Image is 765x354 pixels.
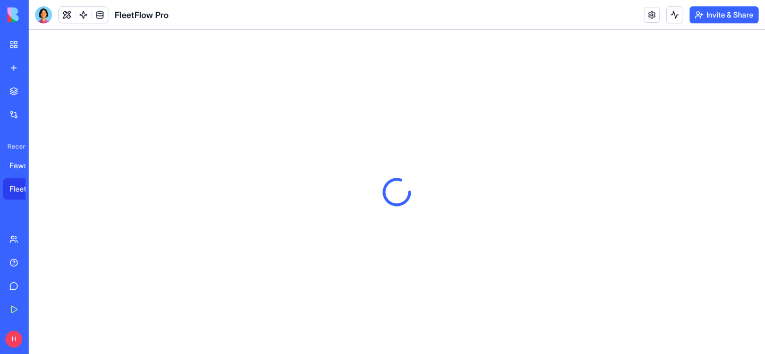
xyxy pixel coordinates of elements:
div: Fews Marquees Scheduler [10,160,39,171]
span: Recent [3,142,25,151]
a: FleetFlow Pro [3,178,46,200]
img: logo [7,7,73,22]
span: FleetFlow Pro [115,8,168,21]
span: H [5,331,22,348]
a: Fews Marquees Scheduler [3,155,46,176]
div: FleetFlow Pro [10,184,39,194]
button: Invite & Share [690,6,759,23]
